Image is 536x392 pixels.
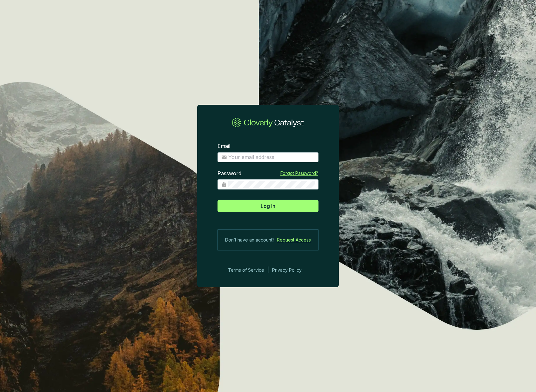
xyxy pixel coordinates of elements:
button: Log In [218,200,318,212]
input: Password [228,181,315,188]
a: Forgot Password? [280,170,318,176]
div: | [267,266,269,274]
input: Email [228,154,315,161]
label: Email [218,143,230,150]
a: Request Access [277,236,311,244]
span: Don’t have an account? [225,236,275,244]
a: Privacy Policy [272,266,310,274]
label: Password [218,170,241,177]
span: Log In [261,202,275,210]
a: Terms of Service [226,266,264,274]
